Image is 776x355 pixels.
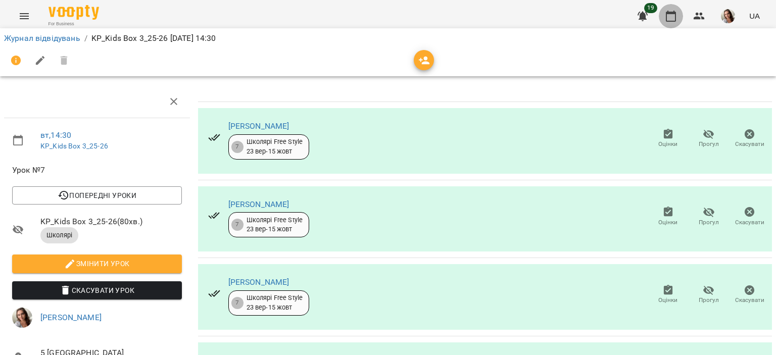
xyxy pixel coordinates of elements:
span: 19 [644,3,657,13]
div: Школярі Free Style 23 вер - 15 жовт [247,216,303,234]
span: KP_Kids Box 3_25-26 ( 80 хв. ) [40,216,182,228]
span: Попередні уроки [20,189,174,201]
span: Змінити урок [20,258,174,270]
button: UA [745,7,764,25]
span: Скасувати [735,296,764,305]
button: Оцінки [648,202,689,231]
button: Скасувати [729,281,770,309]
span: Оцінки [658,218,677,227]
a: Журнал відвідувань [4,33,80,43]
button: Оцінки [648,125,689,153]
a: KP_Kids Box 3_25-26 [40,142,108,150]
button: Скасувати Урок [12,281,182,299]
span: Прогул [699,140,719,148]
span: Школярі [40,231,78,240]
a: [PERSON_NAME] [228,277,289,287]
img: 505cb7d024ed842b7790b7f5f184f8d7.jpeg [721,9,735,23]
button: Скасувати [729,202,770,231]
span: Прогул [699,218,719,227]
div: 7 [231,141,244,153]
div: Школярі Free Style 23 вер - 15 жовт [247,293,303,312]
span: Скасувати Урок [20,284,174,296]
span: Скасувати [735,140,764,148]
button: Скасувати [729,125,770,153]
span: Прогул [699,296,719,305]
button: Прогул [689,202,730,231]
button: Попередні уроки [12,186,182,205]
nav: breadcrumb [4,32,772,44]
img: 505cb7d024ed842b7790b7f5f184f8d7.jpeg [12,308,32,328]
a: [PERSON_NAME] [228,121,289,131]
button: Прогул [689,125,730,153]
li: / [84,32,87,44]
button: Змінити урок [12,255,182,273]
button: Оцінки [648,281,689,309]
span: Урок №7 [12,164,182,176]
a: [PERSON_NAME] [40,313,102,322]
p: KP_Kids Box 3_25-26 [DATE] 14:30 [91,32,216,44]
div: Школярі Free Style 23 вер - 15 жовт [247,137,303,156]
span: Оцінки [658,296,677,305]
a: вт , 14:30 [40,130,71,140]
button: Menu [12,4,36,28]
span: Оцінки [658,140,677,148]
div: 7 [231,297,244,309]
a: [PERSON_NAME] [228,199,289,209]
div: 7 [231,219,244,231]
span: UA [749,11,760,21]
button: Прогул [689,281,730,309]
span: For Business [48,21,99,27]
span: Скасувати [735,218,764,227]
img: Voopty Logo [48,5,99,20]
